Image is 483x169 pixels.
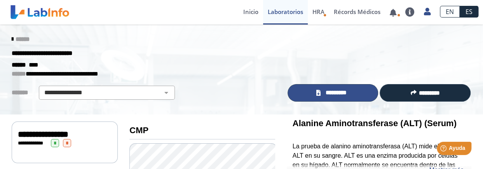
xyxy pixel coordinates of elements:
a: EN [440,6,460,18]
a: ES [460,6,478,18]
b: Alanine Aminotransferase (ALT) (Serum) [293,118,457,128]
b: CMP [129,125,148,135]
iframe: Help widget launcher [414,139,474,160]
span: HRA [312,8,324,16]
